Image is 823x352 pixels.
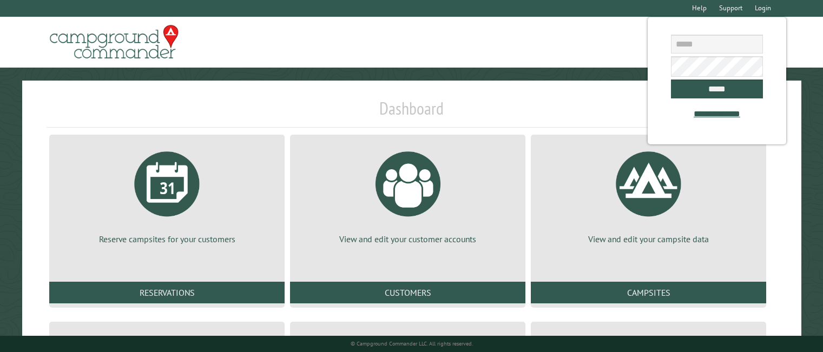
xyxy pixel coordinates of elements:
small: © Campground Commander LLC. All rights reserved. [351,340,473,347]
a: Customers [290,282,525,303]
img: Campground Commander [47,21,182,63]
h1: Dashboard [47,98,776,128]
p: View and edit your customer accounts [303,233,512,245]
p: View and edit your campsite data [544,233,753,245]
p: Reserve campsites for your customers [62,233,272,245]
a: Campsites [531,282,766,303]
a: View and edit your customer accounts [303,143,512,245]
a: Reserve campsites for your customers [62,143,272,245]
a: View and edit your campsite data [544,143,753,245]
a: Reservations [49,282,285,303]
